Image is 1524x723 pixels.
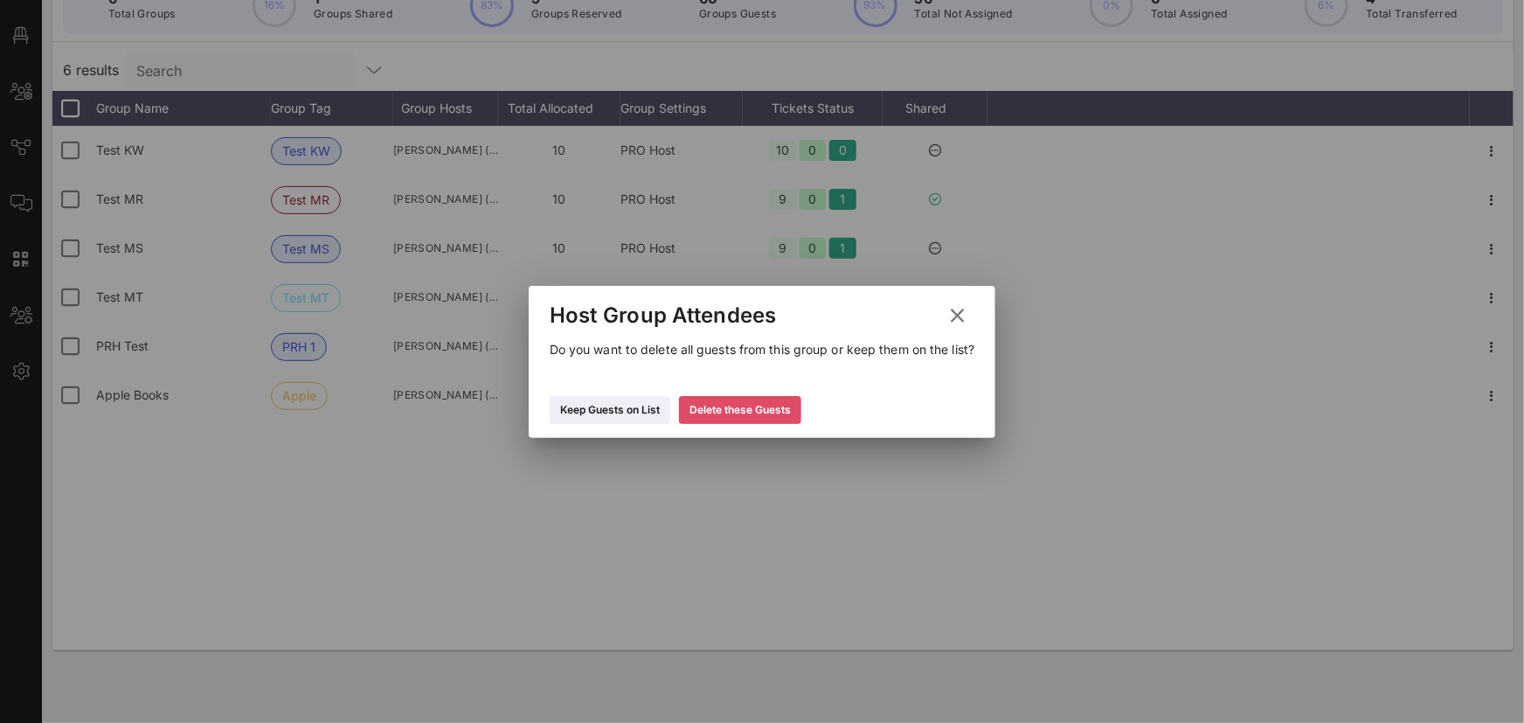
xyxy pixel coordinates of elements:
[550,302,777,329] div: Host Group Attendees
[679,396,801,424] button: Delete these Guests
[550,340,974,359] p: Do you want to delete all guests from this group or keep them on the list?
[550,396,670,424] button: Keep Guests on List
[689,401,791,419] div: Delete these Guests
[560,401,660,419] div: Keep Guests on List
